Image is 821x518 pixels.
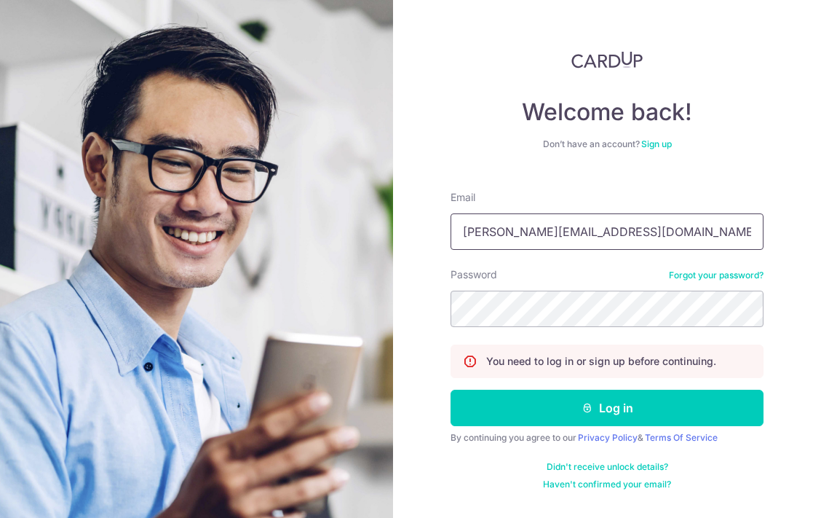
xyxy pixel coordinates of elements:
[451,98,764,127] h4: Welcome back!
[578,432,638,443] a: Privacy Policy
[451,390,764,426] button: Log in
[451,267,497,282] label: Password
[451,213,764,250] input: Enter your Email
[645,432,718,443] a: Terms Of Service
[486,354,716,369] p: You need to log in or sign up before continuing.
[641,138,672,149] a: Sign up
[451,138,764,150] div: Don’t have an account?
[451,190,475,205] label: Email
[547,461,668,473] a: Didn't receive unlock details?
[451,432,764,444] div: By continuing you agree to our &
[543,479,671,490] a: Haven't confirmed your email?
[571,51,643,68] img: CardUp Logo
[669,270,764,281] a: Forgot your password?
